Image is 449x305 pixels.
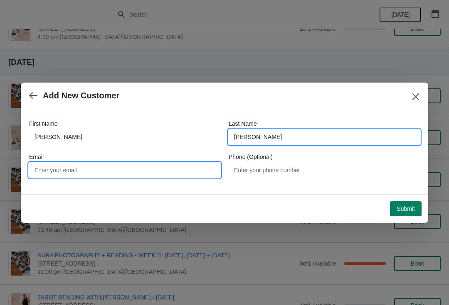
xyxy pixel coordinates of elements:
[229,129,420,144] input: Smith
[29,153,44,161] label: Email
[29,120,57,128] label: First Name
[390,201,422,216] button: Submit
[29,129,220,144] input: John
[229,153,273,161] label: Phone (Optional)
[408,89,423,104] button: Close
[229,120,257,128] label: Last Name
[229,163,420,178] input: Enter your phone number
[43,91,119,100] h2: Add New Customer
[397,205,415,212] span: Submit
[29,163,220,178] input: Enter your email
